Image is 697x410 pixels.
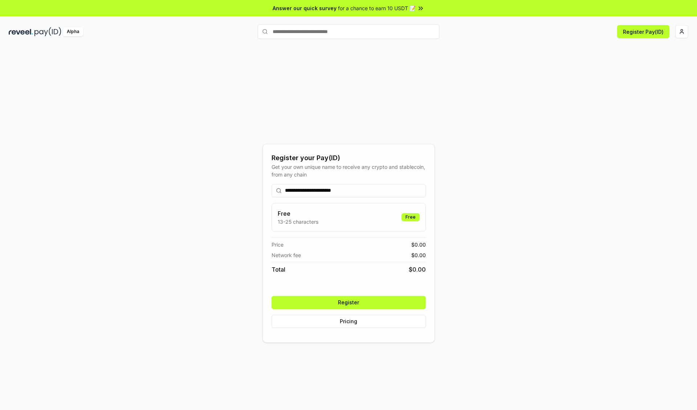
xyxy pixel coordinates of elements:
[273,4,337,12] span: Answer our quick survey
[402,213,420,221] div: Free
[411,251,426,259] span: $ 0.00
[272,296,426,309] button: Register
[63,27,83,36] div: Alpha
[409,265,426,274] span: $ 0.00
[272,163,426,178] div: Get your own unique name to receive any crypto and stablecoin, from any chain
[617,25,669,38] button: Register Pay(ID)
[338,4,416,12] span: for a chance to earn 10 USDT 📝
[272,251,301,259] span: Network fee
[9,27,33,36] img: reveel_dark
[411,241,426,248] span: $ 0.00
[278,209,318,218] h3: Free
[272,153,426,163] div: Register your Pay(ID)
[34,27,61,36] img: pay_id
[272,241,284,248] span: Price
[272,315,426,328] button: Pricing
[278,218,318,226] p: 13-25 characters
[272,265,285,274] span: Total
